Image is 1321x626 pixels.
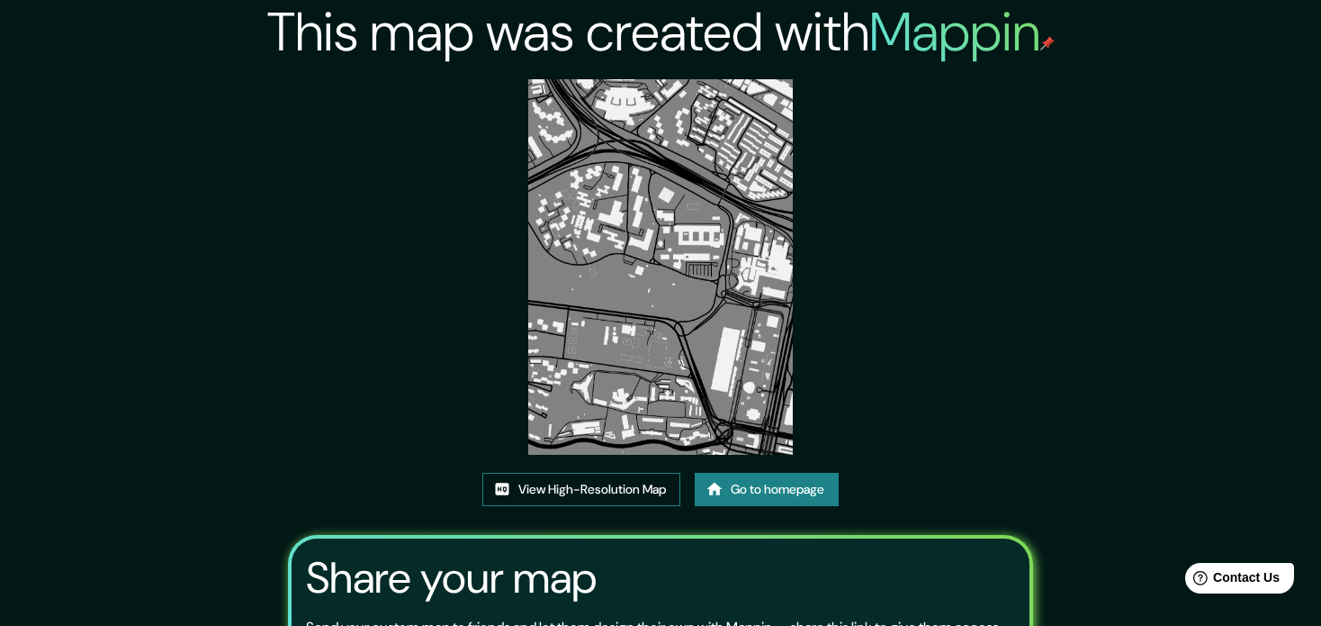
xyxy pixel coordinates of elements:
img: mappin-pin [1040,36,1055,50]
a: Go to homepage [695,473,839,506]
h3: Share your map [306,553,597,603]
iframe: Help widget launcher [1161,556,1301,606]
a: View High-Resolution Map [482,473,680,506]
img: created-map [528,79,794,455]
